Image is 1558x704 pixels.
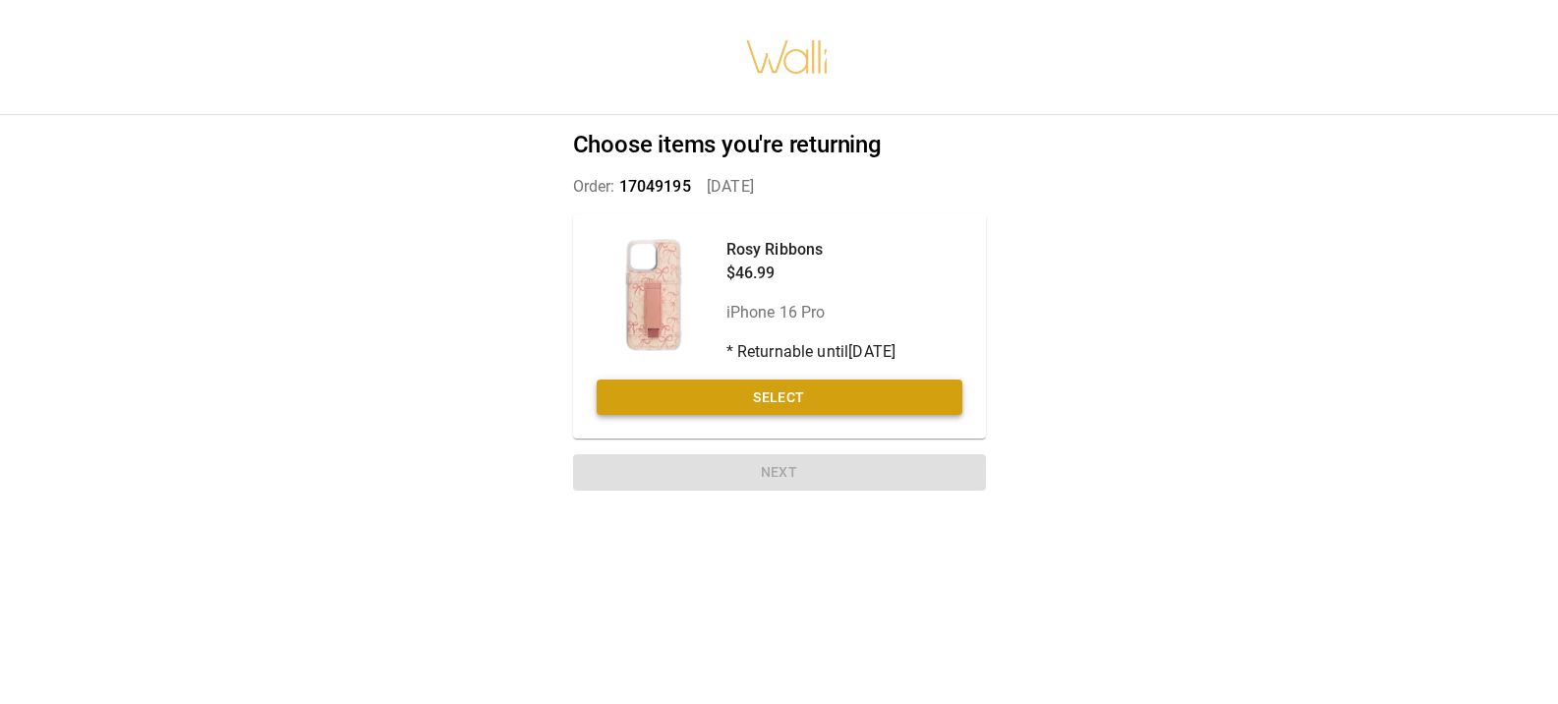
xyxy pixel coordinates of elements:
[726,301,896,324] p: iPhone 16 Pro
[573,175,986,199] p: Order: [DATE]
[619,177,691,196] span: 17049195
[726,238,896,262] p: Rosy Ribbons
[726,340,896,364] p: * Returnable until [DATE]
[597,380,962,416] button: Select
[726,262,896,285] p: $46.99
[573,131,986,159] h2: Choose items you're returning
[745,15,830,99] img: walli-inc.myshopify.com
